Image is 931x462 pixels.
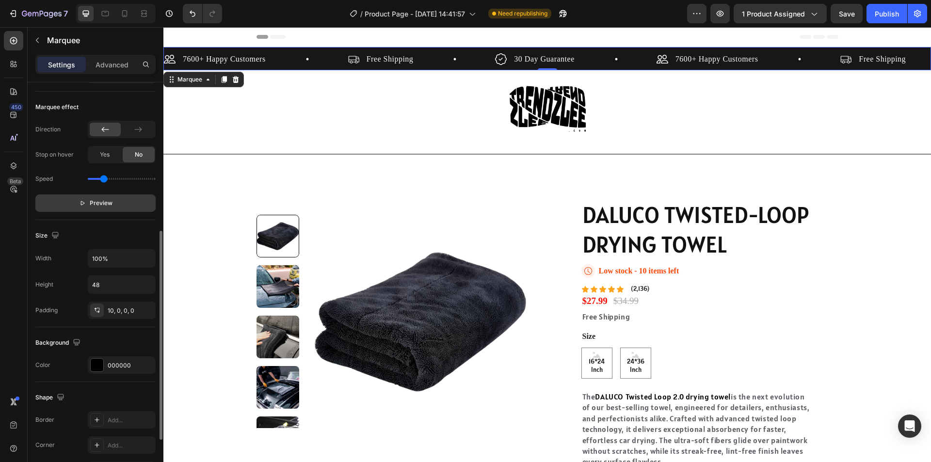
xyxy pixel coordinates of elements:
[498,9,547,18] span: Need republishing
[435,239,516,249] p: Low stock - 10 items left
[360,9,363,19] span: /
[35,306,58,315] div: Padding
[96,60,128,70] p: Advanced
[135,150,143,159] span: No
[88,250,155,267] input: Auto
[35,391,66,404] div: Shape
[48,60,75,70] p: Settings
[419,284,651,295] p: Free Shipping
[418,331,449,347] span: 16*24 Inch
[35,361,50,369] div: Color
[419,364,651,440] p: The is the next evolution of our best-selling towel, engineered for detailers, enthusiasts, and p...
[90,198,112,208] span: Preview
[875,9,899,19] div: Publish
[108,416,153,425] div: Add...
[35,150,74,159] div: Stop on hover
[35,125,61,134] div: Direction
[9,103,23,111] div: 450
[457,331,487,347] span: 24*36 Inch
[35,280,53,289] div: Height
[35,103,79,112] div: Marquee effect
[742,9,805,19] span: 1 product assigned
[183,4,222,23] div: Undo/Redo
[449,267,476,281] div: $34.99
[35,194,156,212] button: Preview
[47,34,152,46] p: Marquee
[35,336,82,350] div: Background
[831,4,863,23] button: Save
[108,361,153,370] div: 000000
[734,4,827,23] button: 1 product assigned
[345,43,423,121] img: gempages_578022134127788818-4e36f923-6e6c-421f-9b08-f6fc24c75996.png
[467,258,486,266] p: (2,136)
[4,4,72,23] button: 7
[108,306,153,315] div: 10, 0, 0, 0
[867,4,907,23] button: Publish
[418,303,433,316] legend: Size
[35,441,55,449] div: Corner
[365,9,465,19] span: Product Page - [DATE] 14:41:57
[7,177,23,185] div: Beta
[432,365,567,374] span: DALUCO Twisted Loop 2.0 drying towel
[35,175,53,183] div: Speed
[898,414,921,438] div: Open Intercom Messenger
[100,150,110,159] span: Yes
[839,10,855,18] span: Save
[35,254,51,263] div: Width
[163,27,931,462] iframe: To enrich screen reader interactions, please activate Accessibility in Grammarly extension settings
[108,441,153,450] div: Add...
[35,415,54,424] div: Border
[64,8,68,19] p: 7
[418,172,652,233] h1: DALUCO TWISTED-LOOP DRYING TOWEL
[418,267,445,281] div: $27.99
[35,229,61,242] div: Size
[88,276,155,293] input: Auto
